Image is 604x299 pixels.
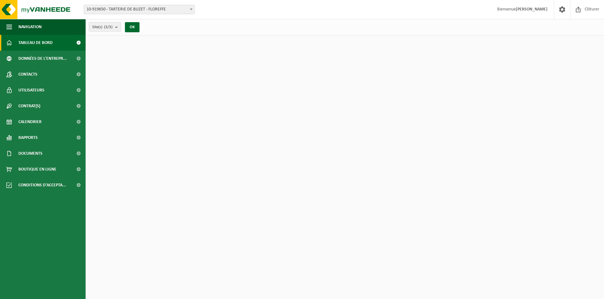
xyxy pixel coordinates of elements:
[125,22,140,32] button: OK
[84,5,194,14] span: 10-919650 - TARTERIE DE BUZET - FLOREFFE
[18,82,44,98] span: Utilisateurs
[18,177,66,193] span: Conditions d'accepta...
[18,130,38,146] span: Rapports
[18,35,53,51] span: Tableau de bord
[104,25,113,29] count: (3/3)
[18,114,42,130] span: Calendrier
[18,98,40,114] span: Contrat(s)
[18,66,37,82] span: Contacts
[18,146,42,161] span: Documents
[18,19,42,35] span: Navigation
[18,161,56,177] span: Boutique en ligne
[84,5,195,14] span: 10-919650 - TARTERIE DE BUZET - FLOREFFE
[516,7,548,12] strong: [PERSON_NAME]
[18,51,67,66] span: Données de l'entrepr...
[89,22,121,32] button: Site(s)(3/3)
[92,22,113,32] span: Site(s)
